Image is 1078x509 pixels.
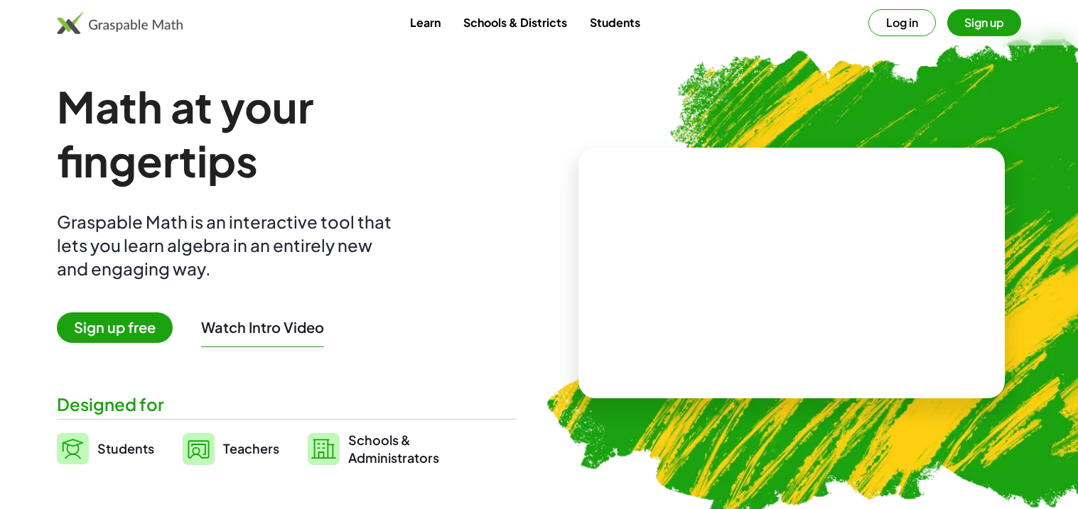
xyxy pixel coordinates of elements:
div: Designed for [57,393,517,416]
a: Teachers [183,431,279,466]
span: Schools & Administrators [348,431,439,466]
span: Teachers [223,440,279,456]
button: Watch Intro Video [201,318,324,336]
a: Students [578,9,652,35]
a: Schools & Districts [452,9,578,35]
a: Learn [399,9,452,35]
span: Students [97,440,154,456]
span: Sign up free [57,312,173,343]
img: svg%3e [183,433,215,465]
img: svg%3e [308,433,340,465]
video: What is this? This is dynamic math notation. Dynamic math notation plays a central role in how Gr... [685,220,898,327]
button: Log in [868,9,936,36]
div: Graspable Math is an interactive tool that lets you learn algebra in an entirely new and engaging... [57,210,398,280]
a: Students [57,431,154,466]
button: Sign up [947,9,1021,36]
img: svg%3e [57,433,89,464]
a: Schools &Administrators [308,431,439,466]
h1: Math at your fingertips [57,80,509,187]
